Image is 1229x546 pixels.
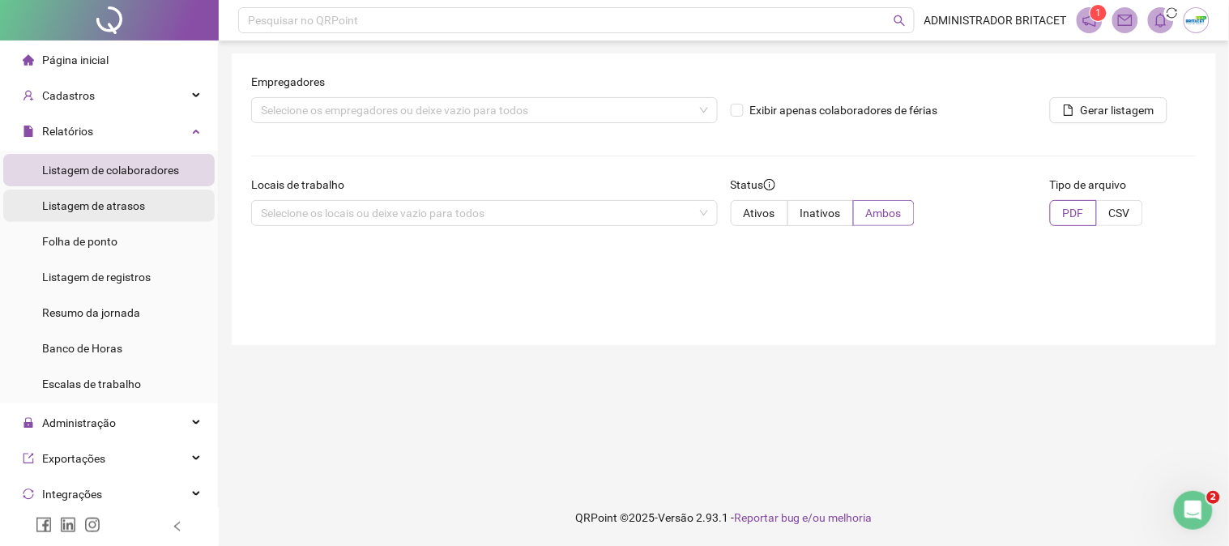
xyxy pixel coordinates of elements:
[172,521,183,532] span: left
[42,378,141,390] span: Escalas de trabalho
[924,11,1067,29] span: ADMINISTRADOR BRITACET
[23,488,34,500] span: sync
[744,101,945,119] span: Exibir apenas colaboradores de férias
[42,416,116,429] span: Administração
[23,90,34,101] span: user-add
[42,199,145,212] span: Listagem de atrasos
[42,306,140,319] span: Resumo da jornada
[894,15,906,27] span: search
[1118,13,1133,28] span: mail
[84,517,100,533] span: instagram
[42,452,105,465] span: Exportações
[219,489,1229,546] footer: QRPoint © 2025 - 2.93.1 -
[42,271,151,284] span: Listagem de registros
[1063,207,1084,220] span: PDF
[42,164,179,177] span: Listagem de colaboradores
[23,453,34,464] span: export
[731,176,775,194] span: Status
[1154,13,1168,28] span: bell
[1174,491,1213,530] iframe: Intercom live chat
[23,54,34,66] span: home
[1082,13,1097,28] span: notification
[23,126,34,137] span: file
[36,517,52,533] span: facebook
[764,179,775,190] span: info-circle
[251,176,355,194] label: Locais de trabalho
[42,488,102,501] span: Integrações
[1063,105,1074,116] span: file
[1050,97,1167,123] button: Gerar listagem
[744,207,775,220] span: Ativos
[42,89,95,102] span: Cadastros
[1081,101,1154,119] span: Gerar listagem
[1184,8,1209,32] img: 73035
[1109,207,1130,220] span: CSV
[866,207,902,220] span: Ambos
[734,511,873,524] span: Reportar bug e/ou melhoria
[1164,5,1180,21] span: sync
[42,235,117,248] span: Folha de ponto
[23,417,34,429] span: lock
[1090,5,1107,21] sup: 1
[1050,176,1127,194] span: Tipo de arquivo
[42,53,109,66] span: Página inicial
[800,207,841,220] span: Inativos
[1207,491,1220,504] span: 2
[60,517,76,533] span: linkedin
[658,511,693,524] span: Versão
[42,342,122,355] span: Banco de Horas
[251,73,335,91] label: Empregadores
[1096,7,1102,19] span: 1
[42,125,93,138] span: Relatórios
